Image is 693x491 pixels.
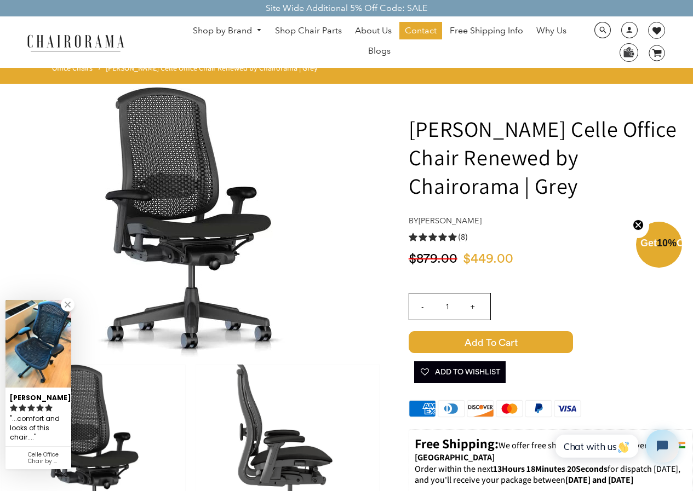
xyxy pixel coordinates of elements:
[415,464,687,487] p: Order within the next for dispatch [DATE], and you'll receive your package between
[270,22,347,39] a: Shop Chair Parts
[368,45,391,57] span: Blogs
[565,474,633,486] strong: [DATE] and [DATE]
[409,331,573,353] span: Add to Cart
[627,213,649,238] button: Close teaser
[36,404,44,412] svg: rating icon full
[52,63,322,78] nav: breadcrumbs
[10,389,67,403] div: [PERSON_NAME]
[409,293,436,320] input: -
[420,361,500,383] span: Add To Wishlist
[350,22,397,39] a: About Us
[444,22,529,39] a: Free Shipping Info
[26,216,355,227] a: Herman Miller Celle Office Chair Renewed by Chairorama | Grey - chairorama
[5,300,71,388] img: Jake P. review of Celle Office Chair by Herman Miller (Renewed)
[458,232,468,243] span: (8)
[415,452,495,463] strong: [GEOGRAPHIC_DATA]
[405,25,437,37] span: Contact
[21,33,130,52] img: chairorama
[543,420,688,472] iframe: Tidio Chat
[19,404,26,412] svg: rating icon full
[414,361,506,383] button: Add To Wishlist
[419,216,482,226] a: [PERSON_NAME]
[536,25,566,37] span: Why Us
[415,435,499,452] strong: Free Shipping:
[409,216,693,226] h4: by
[275,25,342,37] span: Shop Chair Parts
[636,223,682,269] div: Get10%OffClose teaser
[493,463,608,475] span: 13Hours 18Minutes 20Seconds
[409,231,693,242] a: 5.0 rating (8 votes)
[499,440,667,451] span: We offer free shipping for purchase over $200
[463,252,513,265] span: $449.00
[28,452,67,465] div: Celle Office Chair by Herman Miller (Renewed)
[355,25,392,37] span: About Us
[620,44,637,60] img: WhatsApp_Image_2024-07-12_at_16.23.01.webp
[409,331,693,353] button: Add to Cart
[27,404,35,412] svg: rating icon full
[187,22,267,39] a: Shop by Brand
[415,435,687,464] p: to
[531,22,572,39] a: Why Us
[399,22,442,39] a: Contact
[450,25,523,37] span: Free Shipping Info
[45,404,53,412] svg: rating icon full
[460,293,486,320] input: +
[363,42,396,60] a: Blogs
[10,413,67,443] div: ...comfort and looks of this chair....
[26,87,355,357] img: Herman Miller Celle Office Chair Renewed by Chairorama | Grey - chairorama
[409,252,457,265] span: $879.00
[177,22,582,62] nav: DesktopNavigation
[10,404,18,412] svg: rating icon full
[657,238,677,249] span: 10%
[640,238,691,249] span: Get Off
[409,114,693,200] h1: [PERSON_NAME] Celle Office Chair Renewed by Chairorama | Grey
